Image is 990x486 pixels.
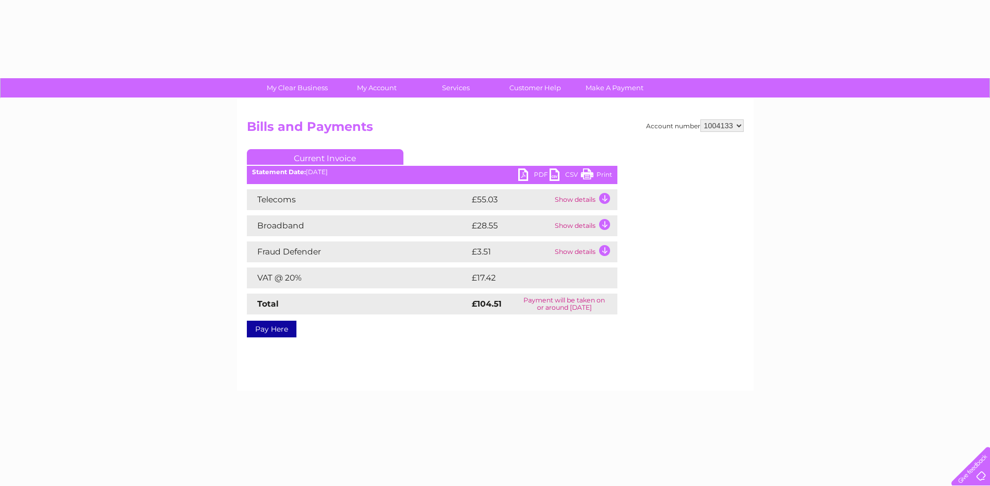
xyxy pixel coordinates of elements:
td: Payment will be taken on or around [DATE] [511,294,617,314]
td: Show details [552,189,617,210]
a: PDF [518,168,550,184]
h2: Bills and Payments [247,119,744,139]
a: Make A Payment [571,78,658,98]
td: Telecoms [247,189,469,210]
td: Fraud Defender [247,241,469,262]
a: Customer Help [492,78,578,98]
a: My Account [333,78,420,98]
div: Account number [646,119,744,132]
strong: £104.51 [472,299,502,309]
td: Show details [552,241,617,262]
td: Show details [552,215,617,236]
a: Services [413,78,499,98]
td: Broadband [247,215,469,236]
a: CSV [550,168,581,184]
strong: Total [257,299,279,309]
a: Current Invoice [247,149,403,165]
td: £3.51 [469,241,552,262]
a: Print [581,168,612,184]
td: £17.42 [469,268,595,288]
td: VAT @ 20% [247,268,469,288]
td: £28.55 [469,215,552,236]
a: Pay Here [247,321,296,337]
div: [DATE] [247,168,617,176]
td: £55.03 [469,189,552,210]
b: Statement Date: [252,168,306,176]
a: My Clear Business [254,78,340,98]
